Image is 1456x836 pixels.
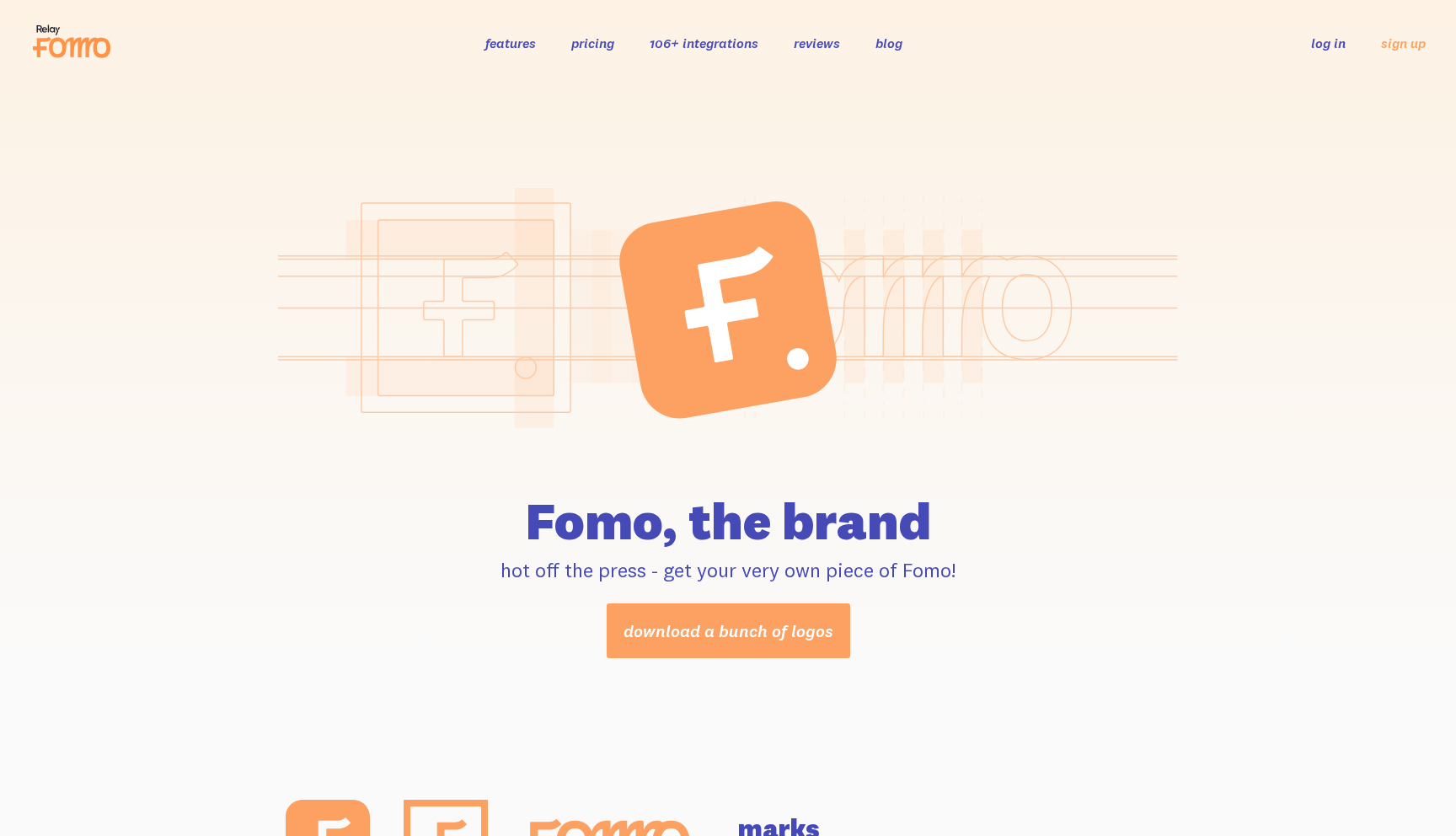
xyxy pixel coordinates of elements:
[571,35,614,51] a: pricing
[1381,35,1426,52] a: sign up
[1311,35,1346,51] a: log in
[794,35,840,51] a: reviews
[258,495,1198,547] h1: Fomo, the brand
[485,35,536,51] a: features
[650,35,758,51] a: 106+ integrations
[258,557,1198,583] p: hot off the press - get your very own piece of Fomo!
[875,35,902,51] a: blog
[607,603,850,658] a: download a bunch of logos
